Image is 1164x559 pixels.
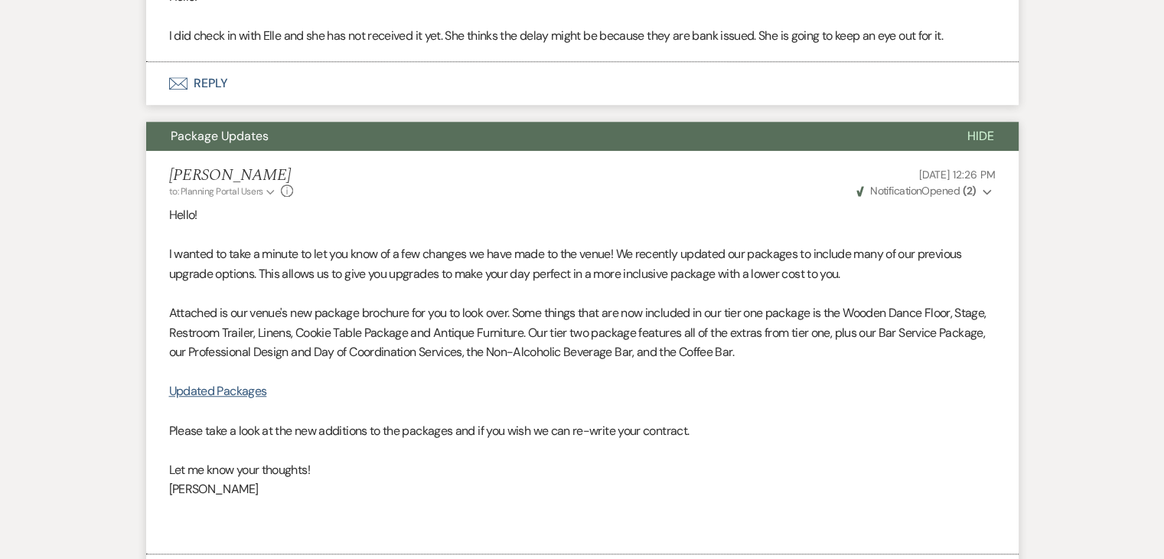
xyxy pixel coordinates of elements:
p: Attached is our venue's new package brochure for you to look over. Some things that are now inclu... [169,303,996,362]
p: Hello! [169,205,996,225]
span: [DATE] 12:26 PM [919,168,996,181]
h5: [PERSON_NAME] [169,166,294,185]
span: Notification [870,184,921,198]
strong: ( 2 ) [962,184,976,198]
a: Updated Packages [169,383,267,399]
span: Package Updates [171,128,269,144]
p: Let me know your thoughts! [169,460,996,480]
span: Hide [967,128,994,144]
button: NotificationOpened (2) [854,183,996,199]
p: I wanted to take a minute to let you know of a few changes we have made to the venue! We recently... [169,244,996,283]
button: Package Updates [146,122,943,151]
button: Hide [943,122,1019,151]
button: to: Planning Portal Users [169,185,278,198]
p: I did check in with Elle and she has not received it yet. She thinks the delay might be because t... [169,26,996,46]
span: to: Planning Portal Users [169,185,263,198]
button: Reply [146,62,1019,105]
p: Please take a look at the new additions to the packages and if you wish we can re-write your cont... [169,421,996,441]
span: Opened [856,184,977,198]
p: [PERSON_NAME] [169,479,996,499]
